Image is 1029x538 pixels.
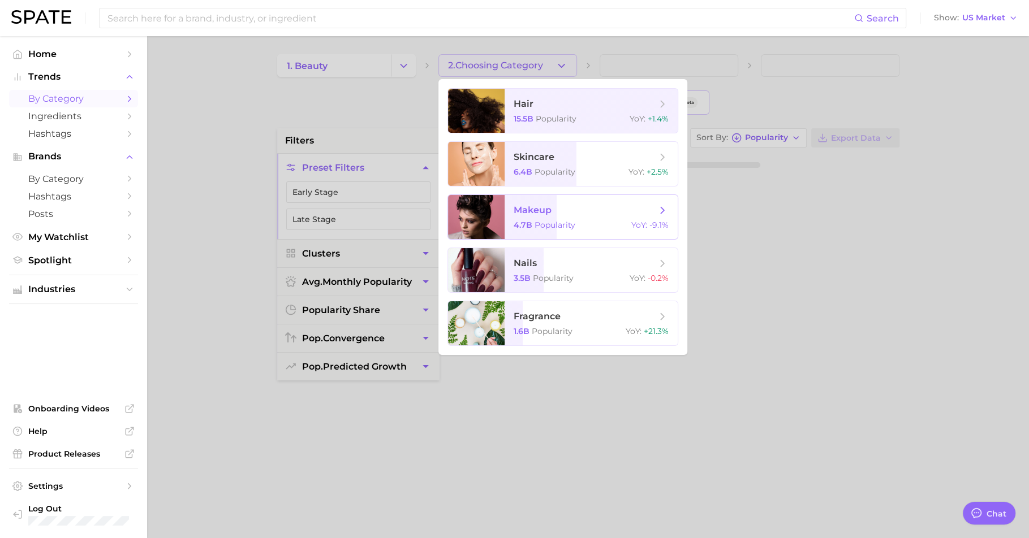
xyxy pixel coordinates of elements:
span: by Category [28,93,119,104]
a: Settings [9,478,138,494]
span: by Category [28,173,119,184]
button: ShowUS Market [931,11,1021,25]
span: Hashtags [28,128,119,139]
span: Industries [28,284,119,294]
span: Settings [28,481,119,491]
a: My Watchlist [9,228,138,246]
a: Help [9,423,138,440]
span: YoY : [626,326,641,336]
span: -0.2% [648,273,669,283]
span: fragrance [514,311,561,322]
span: My Watchlist [28,232,119,242]
span: YoY : [631,220,647,230]
a: Posts [9,205,138,223]
input: Search here for a brand, industry, or ingredient [106,8,854,28]
span: 1.6b [514,326,529,336]
span: Popularity [536,114,576,124]
a: Log out. Currently logged in with e-mail jenny.zeng@spate.nyc. [9,500,138,530]
span: Trends [28,72,119,82]
span: Ingredients [28,111,119,122]
span: YoY : [630,273,645,283]
a: Home [9,45,138,63]
span: YoY : [630,114,645,124]
span: Popularity [533,273,574,283]
span: Home [28,49,119,59]
a: Ingredients [9,107,138,125]
span: 6.4b [514,167,532,177]
span: +1.4% [648,114,669,124]
span: Help [28,426,119,436]
span: Product Releases [28,449,119,459]
span: Search [867,13,899,24]
span: YoY : [628,167,644,177]
span: Popularity [532,326,572,336]
button: Industries [9,281,138,298]
a: by Category [9,170,138,188]
a: Product Releases [9,445,138,462]
span: +2.5% [647,167,669,177]
span: Onboarding Videos [28,403,119,414]
span: Spotlight [28,255,119,266]
span: hair [514,98,533,109]
span: 15.5b [514,114,533,124]
span: +21.3% [644,326,669,336]
span: 3.5b [514,273,531,283]
ul: 2.Choosing Category [438,79,687,355]
span: Hashtags [28,191,119,202]
button: Brands [9,148,138,165]
span: Brands [28,151,119,162]
span: Show [934,15,959,21]
span: Log Out [28,504,129,514]
a: by Category [9,90,138,107]
a: Spotlight [9,251,138,269]
button: Trends [9,68,138,85]
a: Onboarding Videos [9,400,138,417]
a: Hashtags [9,188,138,205]
span: skincare [514,151,554,162]
span: makeup [514,205,552,215]
span: Popularity [535,167,575,177]
a: Hashtags [9,125,138,142]
img: SPATE [11,10,71,24]
span: Popularity [535,220,575,230]
span: Posts [28,209,119,219]
span: US Market [962,15,1005,21]
span: 4.7b [514,220,532,230]
span: nails [514,258,537,268]
span: -9.1% [649,220,669,230]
